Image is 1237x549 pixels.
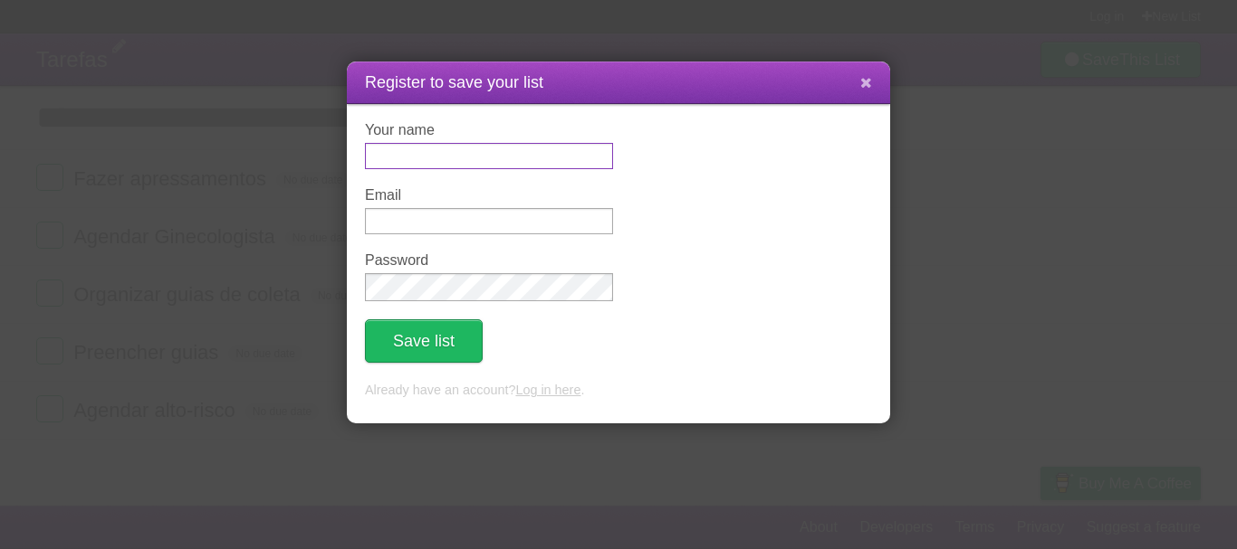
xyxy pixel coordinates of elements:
label: Your name [365,122,613,138]
a: Log in here [515,383,580,397]
button: Save list [365,319,483,363]
p: Already have an account? . [365,381,872,401]
h1: Register to save your list [365,71,872,95]
label: Password [365,252,613,269]
label: Email [365,187,613,204]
